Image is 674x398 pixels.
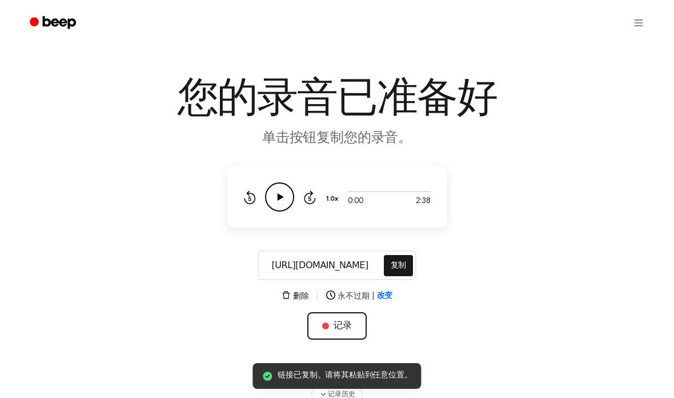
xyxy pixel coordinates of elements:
button: 复制 [384,255,414,276]
font: 2:38 [416,197,431,205]
a: 嘟 [22,12,86,34]
font: 复制 [391,261,407,269]
button: 1.0x [325,189,342,209]
font: 0:00 [348,197,363,205]
font: 您的录音已准备好 [178,79,497,120]
button: 永不过期|改变 [326,290,392,303]
font: | [315,292,319,301]
button: 删除 [282,290,309,303]
font: 改变 [377,292,393,300]
font: | [372,292,375,300]
font: 记录历史 [328,391,355,398]
button: 记录 [307,312,367,340]
font: 1.0x [326,196,338,202]
button: 打开菜单 [625,9,652,37]
font: 永不过期 [338,292,369,300]
font: 单击按钮复制您的录音。 [262,132,412,145]
font: 记录 [334,321,352,331]
font: 链接已复制。请将其粘贴到任意位置。 [278,372,412,380]
font: 删除 [293,292,309,300]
